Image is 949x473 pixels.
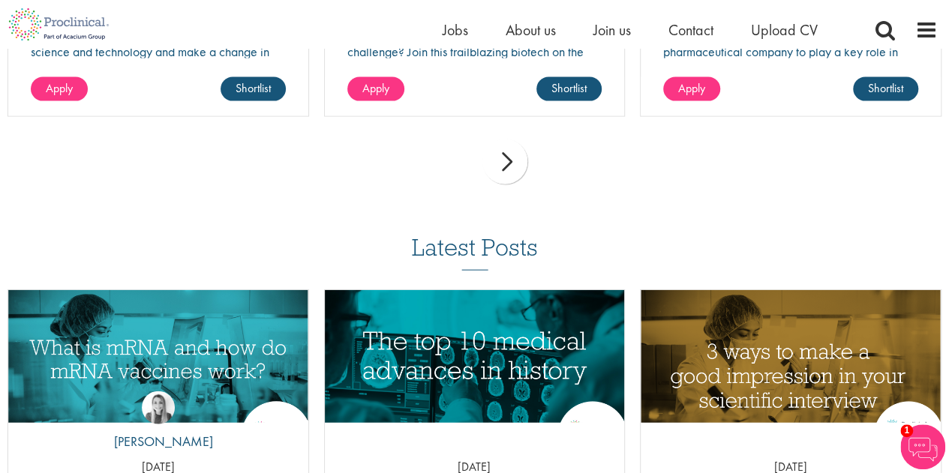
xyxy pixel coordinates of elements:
a: Join us [593,20,631,40]
a: About us [506,20,556,40]
a: Hannah Burke [PERSON_NAME] [103,391,213,459]
a: Link to a post [641,290,941,423]
a: Shortlist [536,77,602,101]
a: Apply [663,77,720,101]
h3: Latest Posts [412,235,538,271]
div: next [482,139,527,184]
a: Link to a post [8,290,308,423]
a: Shortlist [221,77,286,101]
a: Contact [668,20,713,40]
span: 1 [900,424,913,437]
span: Apply [46,80,73,96]
a: Apply [347,77,404,101]
a: Jobs [443,20,468,40]
a: Link to a post [325,290,625,423]
p: Join a trailblazing biotech on the cutting edge of science and technology and make a change in th... [31,30,286,73]
img: Hannah Burke [142,391,175,424]
img: Chatbot [900,424,945,469]
a: Upload CV [751,20,818,40]
img: Top 10 medical advances in history [325,290,625,446]
span: Apply [362,80,389,96]
a: Shortlist [853,77,918,101]
img: 3 ways to make a good impression at a scientific interview [641,290,941,445]
a: Apply [31,77,88,101]
span: Apply [678,80,705,96]
img: What is mRNA and how do mRNA vaccines work [8,290,308,446]
p: [PERSON_NAME] [103,432,213,451]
